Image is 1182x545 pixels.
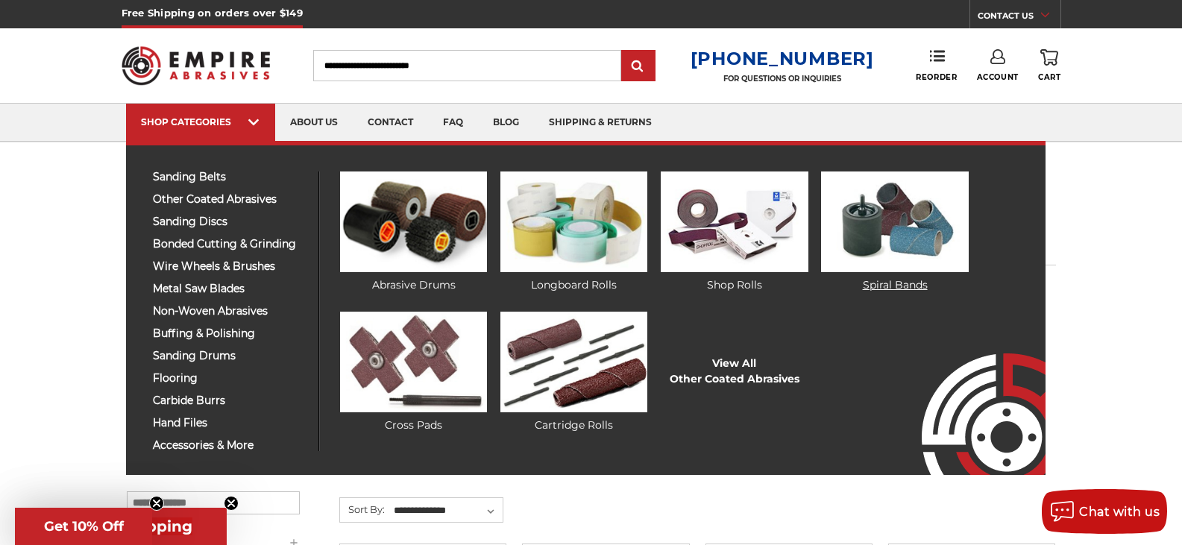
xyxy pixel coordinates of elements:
[153,328,307,339] span: buffing & polishing
[224,496,239,511] button: Close teaser
[153,283,307,294] span: metal saw blades
[353,104,428,142] a: contact
[428,104,478,142] a: faq
[15,508,227,545] div: Get Free ShippingClose teaser
[821,171,968,293] a: Spiral Bands
[153,261,307,272] span: wire wheels & brushes
[153,306,307,317] span: non-woven abrasives
[44,518,124,535] span: Get 10% Off
[916,49,957,81] a: Reorder
[122,37,271,95] img: Empire Abrasives
[691,74,874,84] p: FOR QUESTIONS OR INQUIRIES
[1079,505,1160,519] span: Chat with us
[340,312,487,412] img: Cross Pads
[500,312,647,433] a: Cartridge Rolls
[623,51,653,81] input: Submit
[340,498,385,520] label: Sort By:
[977,72,1019,82] span: Account
[691,48,874,69] a: [PHONE_NUMBER]
[821,171,968,272] img: Spiral Bands
[478,104,534,142] a: blog
[153,194,307,205] span: other coated abrasives
[153,418,307,429] span: hand files
[340,312,487,433] a: Cross Pads
[153,171,307,183] span: sanding belts
[534,104,667,142] a: shipping & returns
[978,7,1060,28] a: CONTACT US
[1038,72,1060,82] span: Cart
[340,171,487,272] img: Abrasive Drums
[500,312,647,412] img: Cartridge Rolls
[141,116,260,127] div: SHOP CATEGORIES
[1042,489,1167,534] button: Chat with us
[661,171,808,272] img: Shop Rolls
[500,171,647,272] img: Longboard Rolls
[275,104,353,142] a: about us
[916,72,957,82] span: Reorder
[392,500,503,522] select: Sort By:
[895,309,1046,475] img: Empire Abrasives Logo Image
[500,171,647,293] a: Longboard Rolls
[153,440,307,451] span: accessories & more
[153,373,307,384] span: flooring
[670,356,799,387] a: View AllOther Coated Abrasives
[149,496,164,511] button: Close teaser
[153,216,307,227] span: sanding discs
[153,350,307,362] span: sanding drums
[1038,49,1060,82] a: Cart
[153,395,307,406] span: carbide burrs
[15,508,152,545] div: Get 10% OffClose teaser
[340,171,487,293] a: Abrasive Drums
[153,239,307,250] span: bonded cutting & grinding
[661,171,808,293] a: Shop Rolls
